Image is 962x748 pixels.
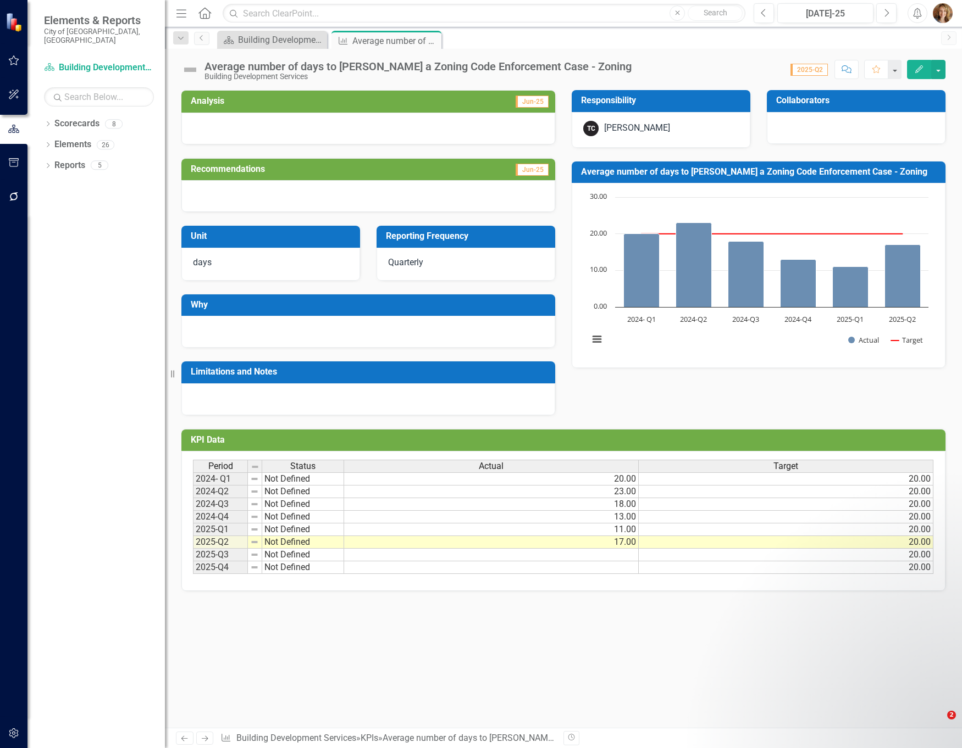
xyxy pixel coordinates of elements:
[97,140,114,149] div: 26
[44,62,154,74] a: Building Development Services
[885,245,921,308] path: 2025-Q2, 17. Actual.
[250,500,259,509] img: 8DAGhfEEPCf229AAAAAElFTkSuQmCC
[704,8,727,17] span: Search
[639,523,933,536] td: 20.00
[262,536,344,549] td: Not Defined
[589,332,605,347] button: View chart menu, Chart
[220,732,555,745] div: » »
[262,498,344,511] td: Not Defined
[604,122,670,135] div: [PERSON_NAME]
[781,7,870,20] div: [DATE]-25
[250,550,259,559] img: 8DAGhfEEPCf229AAAAAElFTkSuQmCC
[639,498,933,511] td: 20.00
[361,733,378,743] a: KPIs
[193,511,248,523] td: 2024-Q4
[848,335,879,345] button: Show Actual
[933,3,953,23] img: Nichole Plowman
[581,167,940,177] h3: Average number of days to [PERSON_NAME] a Zoning Code Enforcement Case - Zoning
[44,27,154,45] small: City of [GEOGRAPHIC_DATA], [GEOGRAPHIC_DATA]
[344,511,639,523] td: 13.00
[925,711,951,737] iframe: Intercom live chat
[193,257,212,267] span: days
[191,367,550,377] h3: Limitations and Notes
[833,267,869,308] path: 2025-Q1, 11. Actual.
[516,164,549,176] span: Jun-25
[889,314,916,324] text: 2025-Q2
[386,231,550,241] h3: Reporting Frequency
[639,536,933,549] td: 20.00
[377,248,555,281] div: Quarterly
[191,96,369,106] h3: Analysis
[590,264,607,274] text: 10.00
[262,472,344,485] td: Not Defined
[624,223,921,308] g: Actual, series 1 of 2. Bar series with 6 bars.
[208,461,233,471] span: Period
[624,234,660,308] path: 2024- Q1, 20. Actual.
[344,498,639,511] td: 18.00
[262,485,344,498] td: Not Defined
[676,223,712,308] path: 2024-Q2, 23. Actual.
[193,523,248,536] td: 2025-Q1
[44,14,154,27] span: Elements & Reports
[250,538,259,546] img: 8DAGhfEEPCf229AAAAAElFTkSuQmCC
[776,96,940,105] h3: Collaborators
[590,191,607,201] text: 30.00
[581,96,745,105] h3: Responsibility
[688,5,743,21] button: Search
[250,563,259,572] img: 8DAGhfEEPCf229AAAAAElFTkSuQmCC
[590,228,607,238] text: 20.00
[627,314,656,324] text: 2024- Q1
[250,512,259,521] img: 8DAGhfEEPCf229AAAAAElFTkSuQmCC
[250,525,259,534] img: 8DAGhfEEPCf229AAAAAElFTkSuQmCC
[193,472,248,485] td: 2024- Q1
[639,485,933,498] td: 20.00
[44,87,154,107] input: Search Below...
[947,711,956,719] span: 2
[639,549,933,561] td: 20.00
[594,301,607,311] text: 0.00
[54,159,85,172] a: Reports
[5,13,25,32] img: ClearPoint Strategy
[262,561,344,574] td: Not Defined
[344,523,639,536] td: 11.00
[193,561,248,574] td: 2025-Q4
[193,498,248,511] td: 2024-Q3
[262,523,344,536] td: Not Defined
[639,472,933,485] td: 20.00
[773,461,798,471] span: Target
[193,485,248,498] td: 2024-Q2
[732,314,759,324] text: 2024-Q3
[352,34,439,48] div: Average number of days to [PERSON_NAME] a Zoning Code Enforcement Case - Zoning
[204,72,632,81] div: Building Development Services
[191,300,550,310] h3: Why
[54,118,99,130] a: Scorecards
[193,536,248,549] td: 2025-Q2
[479,461,504,471] span: Actual
[238,33,324,47] div: Building Development Services
[193,549,248,561] td: 2025-Q3
[728,242,764,308] path: 2024-Q3, 18. Actual.
[54,138,91,151] a: Elements
[105,119,123,129] div: 8
[344,536,639,549] td: 17.00
[290,461,316,471] span: Status
[220,33,324,47] a: Building Development Services
[837,314,864,324] text: 2025-Q1
[680,314,707,324] text: 2024-Q2
[583,192,934,356] svg: Interactive chart
[516,96,549,108] span: Jun-25
[344,472,639,485] td: 20.00
[639,511,933,523] td: 20.00
[383,733,721,743] div: Average number of days to [PERSON_NAME] a Zoning Code Enforcement Case - Zoning
[191,435,940,445] h3: KPI Data
[790,64,828,76] span: 2025-Q2
[223,4,745,23] input: Search ClearPoint...
[181,61,199,79] img: Not Defined
[344,485,639,498] td: 23.00
[236,733,356,743] a: Building Development Services
[251,462,259,471] img: 8DAGhfEEPCf229AAAAAElFTkSuQmCC
[191,231,355,241] h3: Unit
[639,232,905,236] g: Target, series 2 of 2. Line with 6 data points.
[781,260,816,308] path: 2024-Q4, 13. Actual.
